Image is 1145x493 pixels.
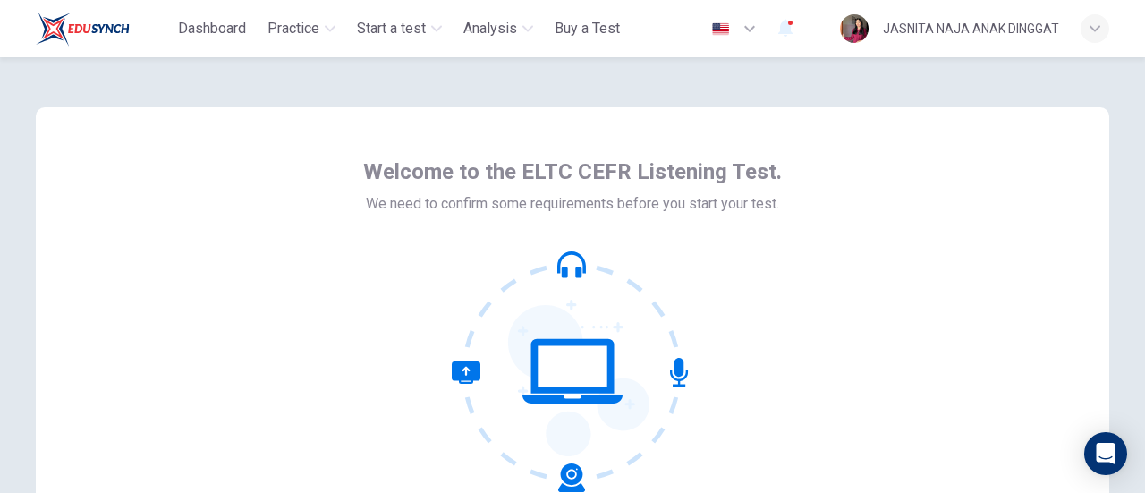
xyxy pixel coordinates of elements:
[260,13,343,45] button: Practice
[366,193,779,215] span: We need to confirm some requirements before you start your test.
[357,18,426,39] span: Start a test
[178,18,246,39] span: Dashboard
[463,18,517,39] span: Analysis
[456,13,540,45] button: Analysis
[883,18,1059,39] div: JASNITA NAJA ANAK DINGGAT
[1084,432,1127,475] div: Open Intercom Messenger
[36,11,171,47] a: ELTC logo
[267,18,319,39] span: Practice
[171,13,253,45] button: Dashboard
[709,22,732,36] img: en
[547,13,627,45] button: Buy a Test
[555,18,620,39] span: Buy a Test
[36,11,130,47] img: ELTC logo
[840,14,869,43] img: Profile picture
[363,157,782,186] span: Welcome to the ELTC CEFR Listening Test.
[350,13,449,45] button: Start a test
